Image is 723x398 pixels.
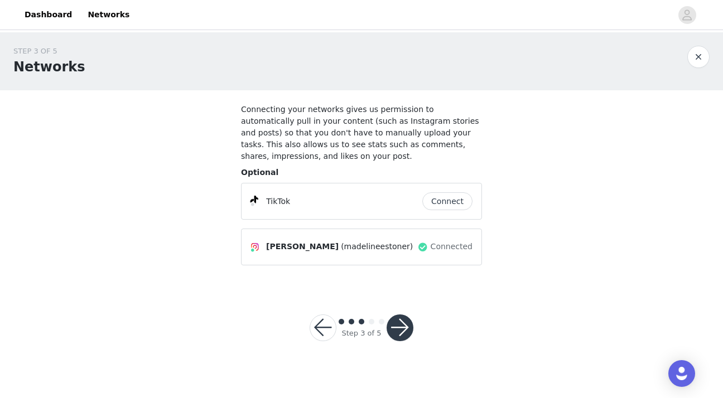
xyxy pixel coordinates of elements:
[241,104,482,162] h4: Connecting your networks gives us permission to automatically pull in your content (such as Insta...
[341,328,381,339] div: Step 3 of 5
[266,241,339,253] span: [PERSON_NAME]
[422,192,473,210] button: Connect
[13,46,85,57] div: STEP 3 OF 5
[18,2,79,27] a: Dashboard
[668,360,695,387] div: Open Intercom Messenger
[13,57,85,77] h1: Networks
[81,2,136,27] a: Networks
[241,168,278,177] span: Optional
[250,242,259,251] img: Instagram Icon
[431,241,473,253] span: Connected
[266,196,290,207] p: TikTok
[682,6,692,24] div: avatar
[341,241,413,253] span: (madelineestoner)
